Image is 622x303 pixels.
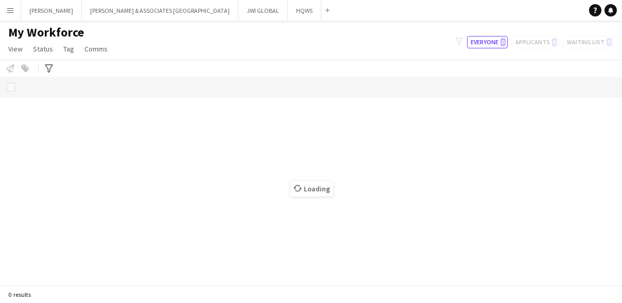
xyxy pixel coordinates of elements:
[288,1,321,21] button: HQWS
[8,25,84,40] span: My Workforce
[80,42,112,56] a: Comms
[4,42,27,56] a: View
[290,181,333,197] span: Loading
[21,1,82,21] button: [PERSON_NAME]
[500,38,506,46] span: 0
[63,44,74,54] span: Tag
[467,36,508,48] button: Everyone0
[8,44,23,54] span: View
[29,42,57,56] a: Status
[238,1,288,21] button: JWI GLOBAL
[43,62,55,75] app-action-btn: Advanced filters
[59,42,78,56] a: Tag
[82,1,238,21] button: [PERSON_NAME] & ASSOCIATES [GEOGRAPHIC_DATA]
[33,44,53,54] span: Status
[84,44,108,54] span: Comms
